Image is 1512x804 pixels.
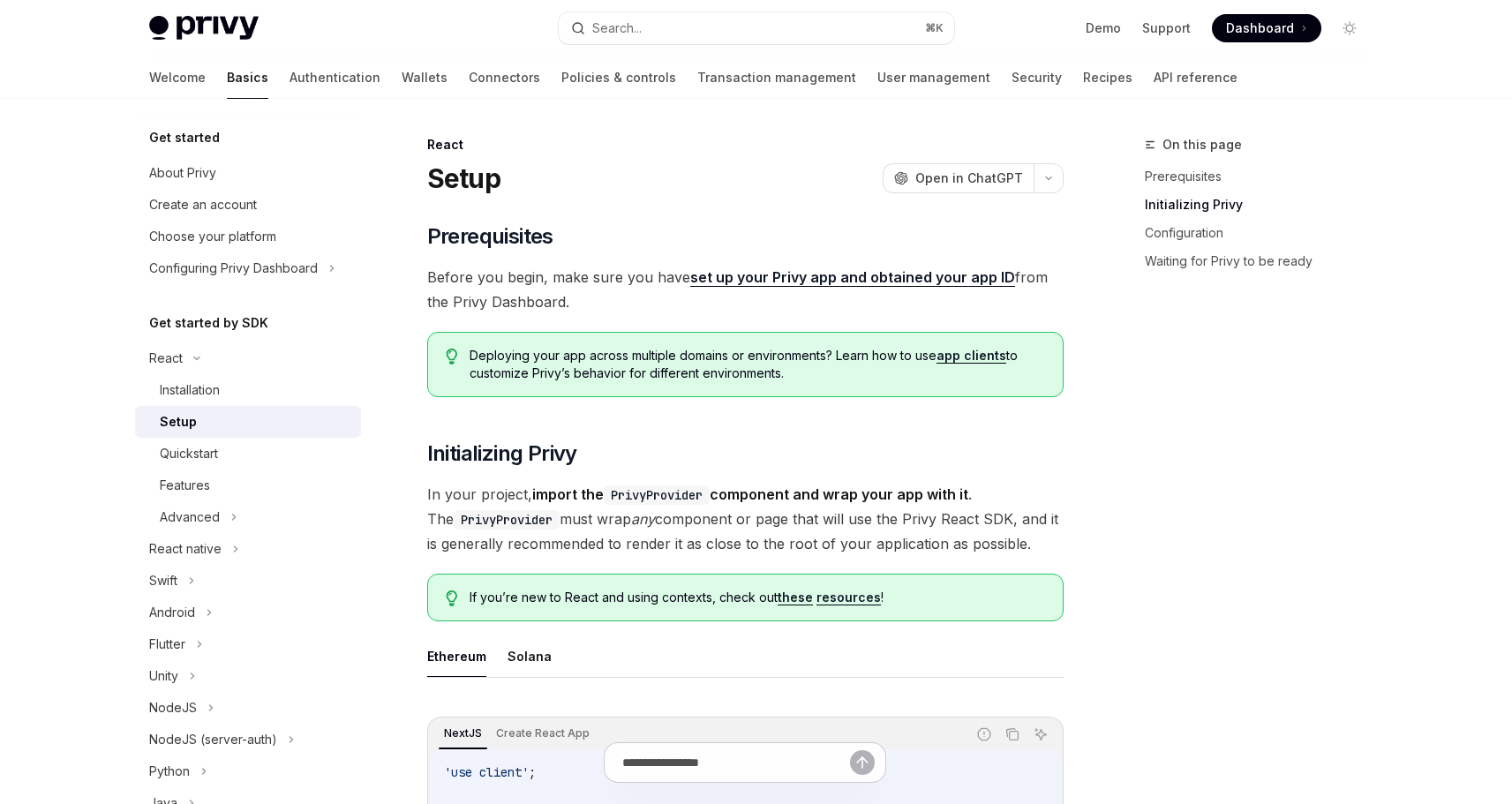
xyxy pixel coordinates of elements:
[160,379,220,401] div: Installation
[135,189,361,221] a: Create an account
[427,162,500,194] h1: Setup
[149,56,206,99] a: Welcome
[135,374,361,406] a: Installation
[149,665,178,687] div: Unity
[850,750,875,775] button: Send message
[1145,191,1378,219] a: Initializing Privy
[149,226,276,247] div: Choose your platform
[135,252,361,284] button: Configuring Privy Dashboard
[532,485,968,503] strong: import the component and wrap your app with it
[604,485,710,505] code: PrivyProvider
[135,755,361,787] button: Python
[135,342,361,374] button: React
[135,597,361,628] button: Android
[149,697,197,718] div: NodeJS
[592,18,642,39] div: Search...
[508,635,552,677] button: Solana
[149,258,318,279] div: Configuring Privy Dashboard
[427,136,1064,154] div: React
[149,570,177,591] div: Swift
[1029,723,1052,746] button: Ask AI
[290,56,380,99] a: Authentication
[1145,247,1378,275] a: Waiting for Privy to be ready
[135,565,361,597] button: Swift
[135,157,361,189] a: About Privy
[427,635,486,677] button: Ethereum
[149,729,277,750] div: NodeJS (server-auth)
[149,16,259,41] img: light logo
[149,348,183,369] div: React
[439,723,487,744] div: NextJS
[149,312,268,334] h5: Get started by SDK
[561,56,676,99] a: Policies & controls
[402,56,448,99] a: Wallets
[778,590,813,605] a: these
[135,660,361,692] button: Unity
[1145,162,1378,191] a: Prerequisites
[1145,219,1378,247] a: Configuration
[160,411,197,432] div: Setup
[227,56,268,99] a: Basics
[160,507,220,528] div: Advanced
[135,438,361,470] a: Quickstart
[1001,723,1024,746] button: Copy the contents from the code block
[149,602,195,623] div: Android
[937,348,1006,364] a: app clients
[1083,56,1132,99] a: Recipes
[135,533,361,565] button: React native
[149,538,222,560] div: React native
[446,349,458,364] svg: Tip
[925,21,944,35] span: ⌘ K
[470,589,1044,606] span: If you’re new to React and using contexts, check out !
[1012,56,1062,99] a: Security
[135,501,361,533] button: Advanced
[135,692,361,724] button: NodeJS
[454,510,560,530] code: PrivyProvider
[149,634,185,655] div: Flutter
[427,222,553,251] span: Prerequisites
[697,56,856,99] a: Transaction management
[135,724,361,755] button: NodeJS (server-auth)
[1154,56,1237,99] a: API reference
[135,221,361,252] a: Choose your platform
[1335,14,1364,42] button: Toggle dark mode
[690,268,1015,287] a: set up your Privy app and obtained your app ID
[1086,19,1121,37] a: Demo
[427,482,1064,556] span: In your project, . The must wrap component or page that will use the Privy React SDK, and it is g...
[1212,14,1321,42] a: Dashboard
[149,127,220,148] h5: Get started
[470,347,1044,382] span: Deploying your app across multiple domains or environments? Learn how to use to customize Privy’s...
[427,440,577,468] span: Initializing Privy
[1162,134,1242,155] span: On this page
[427,265,1064,314] span: Before you begin, make sure you have from the Privy Dashboard.
[469,56,540,99] a: Connectors
[149,162,216,184] div: About Privy
[631,510,655,528] em: any
[973,723,996,746] button: Report incorrect code
[816,590,881,605] a: resources
[883,163,1034,193] button: Open in ChatGPT
[135,406,361,438] a: Setup
[149,761,190,782] div: Python
[622,743,850,782] input: Ask a question...
[877,56,990,99] a: User management
[491,723,595,744] div: Create React App
[160,475,210,496] div: Features
[160,443,218,464] div: Quickstart
[1226,19,1294,37] span: Dashboard
[915,169,1023,187] span: Open in ChatGPT
[1142,19,1191,37] a: Support
[446,590,458,606] svg: Tip
[149,194,257,215] div: Create an account
[559,12,954,44] button: Search...⌘K
[135,628,361,660] button: Flutter
[135,470,361,501] a: Features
